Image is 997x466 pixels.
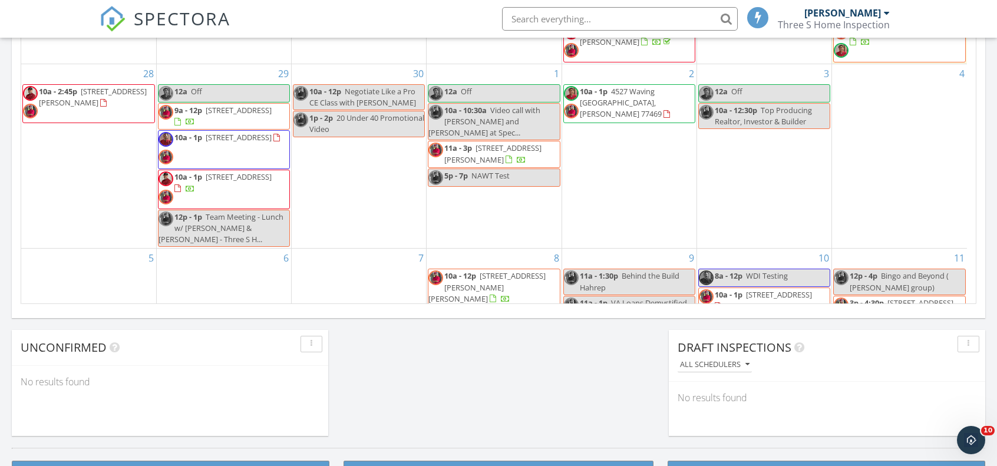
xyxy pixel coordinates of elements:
[444,170,468,181] span: 5p - 7p
[174,171,272,193] a: 10a - 1p [STREET_ADDRESS]
[564,86,579,101] img: 20250918_080732.jpg
[281,249,291,267] a: Go to October 6, 2025
[159,211,283,244] span: Team Meeting - Lunch w/ [PERSON_NAME] & [PERSON_NAME] - Three S H...
[833,23,966,62] a: 2:30p - 4:30p [STREET_ADDRESS]
[957,426,985,454] iframe: Intercom live chat
[428,143,443,157] img: img_0544.jpg
[678,357,752,373] button: All schedulers
[580,270,679,292] span: Behind the Build Hahrep
[678,339,791,355] span: Draft Inspections
[580,86,662,119] span: 4527 Waving [GEOGRAPHIC_DATA], [PERSON_NAME] 77469
[957,64,967,83] a: Go to October 4, 2025
[159,211,173,226] img: img_0544.jpg
[159,86,173,101] img: 20250918_080732.jpg
[832,64,967,249] td: Go to October 4, 2025
[293,113,308,127] img: img_0544.jpg
[206,105,272,115] span: [STREET_ADDRESS]
[174,132,202,143] span: 10a - 1p
[428,170,443,185] img: img_0544.jpg
[715,289,812,311] a: 10a - 1p [STREET_ADDRESS]
[686,249,696,267] a: Go to October 9, 2025
[834,43,849,58] img: 20250918_080732.jpg
[850,270,949,292] span: Bingo and Beyond ( [PERSON_NAME] group)
[411,64,426,83] a: Go to September 30, 2025
[309,86,416,108] span: Negotiate Like a Pro CE Class with [PERSON_NAME]
[428,270,443,285] img: img_0544.jpg
[428,141,560,167] a: 11a - 3p [STREET_ADDRESS][PERSON_NAME]
[22,84,155,123] a: 10a - 2:45p [STREET_ADDRESS][PERSON_NAME]
[174,105,202,115] span: 9a - 12p
[552,64,562,83] a: Go to October 1, 2025
[39,86,77,97] span: 10a - 2:45p
[444,143,542,164] a: 11a - 3p [STREET_ADDRESS][PERSON_NAME]
[850,298,953,319] a: 3p - 4:30p [STREET_ADDRESS]
[746,270,788,281] span: WDI Testing
[309,113,333,123] span: 1p - 2p
[699,105,714,120] img: img_0544.jpg
[731,86,742,97] span: Off
[833,296,966,322] a: 3p - 4:30p [STREET_ADDRESS]
[834,298,849,312] img: img_0544.jpg
[580,270,618,281] span: 11a - 1:30p
[563,23,695,62] a: 2p - 4p [STREET_ADDRESS][PERSON_NAME]
[686,64,696,83] a: Go to October 2, 2025
[293,86,308,101] img: img_0544.jpg
[174,171,202,182] span: 10a - 1p
[12,366,328,398] div: No results found
[444,143,542,164] span: [STREET_ADDRESS][PERSON_NAME]
[146,249,156,267] a: Go to October 5, 2025
[158,103,290,130] a: 9a - 12p [STREET_ADDRESS]
[158,130,290,169] a: 10a - 1p [STREET_ADDRESS]
[680,361,750,369] div: All schedulers
[174,105,272,127] a: 9a - 12p [STREET_ADDRESS]
[191,86,202,97] span: Off
[502,7,738,31] input: Search everything...
[564,43,579,58] img: img_0544.jpg
[562,64,696,249] td: Go to October 2, 2025
[174,211,202,222] span: 12p - 1p
[471,170,510,181] span: NAWT Test
[804,7,881,19] div: [PERSON_NAME]
[952,249,967,267] a: Go to October 11, 2025
[23,104,38,118] img: img_0544.jpg
[428,105,443,120] img: img_0544.jpg
[698,287,830,314] a: 10a - 1p [STREET_ADDRESS]
[276,64,291,83] a: Go to September 29, 2025
[159,171,173,186] img: img_0897.jpg
[816,249,831,267] a: Go to October 10, 2025
[887,298,953,308] span: [STREET_ADDRESS]
[428,270,546,303] span: [STREET_ADDRESS][PERSON_NAME][PERSON_NAME]
[159,132,173,147] img: 20240919_174810.jpg
[669,382,985,414] div: No results found
[461,86,472,97] span: Off
[428,269,560,307] a: 10a - 12p [STREET_ADDRESS][PERSON_NAME][PERSON_NAME]
[428,86,443,101] img: 20250918_080732.jpg
[21,64,156,249] td: Go to September 28, 2025
[699,289,714,304] img: img_0544.jpg
[580,25,673,47] a: 2p - 4p [STREET_ADDRESS][PERSON_NAME]
[580,86,673,119] a: 10a - 1p 4527 Waving [GEOGRAPHIC_DATA], [PERSON_NAME] 77469
[564,270,579,285] img: img_0544.jpg
[21,339,107,355] span: Unconfirmed
[563,84,695,123] a: 10a - 1p 4527 Waving [GEOGRAPHIC_DATA], [PERSON_NAME] 77469
[444,143,472,153] span: 11a - 3p
[427,249,562,323] td: Go to October 8, 2025
[552,249,562,267] a: Go to October 8, 2025
[981,426,995,435] span: 10
[427,64,562,249] td: Go to October 1, 2025
[21,249,156,323] td: Go to October 5, 2025
[715,105,757,115] span: 10a - 12:30p
[850,25,964,47] a: 2:30p - 4:30p [STREET_ADDRESS]
[715,289,742,300] span: 10a - 1p
[309,86,341,97] span: 10a - 12p
[39,86,147,108] span: [STREET_ADDRESS][PERSON_NAME]
[292,64,427,249] td: Go to September 30, 2025
[416,249,426,267] a: Go to October 7, 2025
[206,132,272,143] span: [STREET_ADDRESS]
[696,249,831,323] td: Go to October 10, 2025
[156,64,291,249] td: Go to September 29, 2025
[292,249,427,323] td: Go to October 7, 2025
[134,6,230,31] span: SPECTORA
[580,86,608,97] span: 10a - 1p
[821,64,831,83] a: Go to October 3, 2025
